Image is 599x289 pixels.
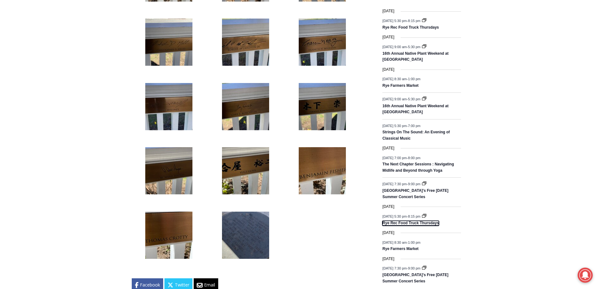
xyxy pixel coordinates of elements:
time: - [382,182,421,186]
time: [DATE] [382,204,394,210]
span: 8:15 pm [408,19,420,22]
span: [DATE] 7:00 pm [382,156,407,159]
time: [DATE] [382,34,394,40]
span: [DATE] 8:30 am [382,77,407,81]
a: 16th Annual Native Plant Weekend at [GEOGRAPHIC_DATA] [382,51,448,62]
img: Rye, NY 9-11 Memorial [299,83,346,130]
a: Rye Rec Food Truck Thursdays [382,221,439,226]
time: - [382,266,421,270]
span: [DATE] 5:30 pm [382,214,407,218]
time: - [382,156,420,159]
img: Rye, NY 9-11 Memorial [222,83,269,130]
a: [GEOGRAPHIC_DATA]’s Free [DATE] Summer Concert Series [382,188,448,199]
a: Rye Farmers Market [382,83,419,88]
time: [DATE] [382,230,394,236]
time: - [382,77,420,81]
a: Intern @ [DOMAIN_NAME] [151,61,305,78]
img: Rye, NY 9-11 Memorial [145,212,192,259]
time: [DATE] [382,145,394,151]
span: [DATE] 9:00 am [382,45,407,48]
span: 7:00 pm [408,124,420,127]
a: [GEOGRAPHIC_DATA]’s Free [DATE] Summer Concert Series [382,273,448,284]
a: Rye Rec Food Truck Thursdays [382,25,439,30]
span: 1:00 pm [408,240,420,244]
time: [DATE] [382,256,394,262]
a: 16th Annual Native Plant Weekend at [GEOGRAPHIC_DATA] [382,104,448,115]
img: Rye, NY 9-11 Memorial [222,19,269,66]
time: [DATE] [382,67,394,73]
img: Rye, NY 9-11 Memorial [145,19,192,66]
span: 9:00 pm [408,182,420,186]
div: "[PERSON_NAME] and I covered the [DATE] Parade, which was a really eye opening experience as I ha... [159,0,297,61]
a: Open Tues. - Sun. [PHONE_NUMBER] [0,63,63,78]
img: Rye, NY 9-11 Memorial [145,83,192,130]
time: - [382,214,421,218]
span: 9:00 pm [408,266,420,270]
time: - [382,97,421,101]
span: [DATE] 7:30 pm [382,182,407,186]
span: [DATE] 5:30 pm [382,124,407,127]
time: - [382,124,420,127]
time: - [382,45,421,48]
img: Rye, NY 9-11 Memorial [145,147,192,194]
span: 5:30 pm [408,97,420,101]
a: Rye Farmers Market [382,247,419,252]
span: 8:15 pm [408,214,420,218]
div: "the precise, almost orchestrated movements of cutting and assembling sushi and [PERSON_NAME] mak... [64,39,89,75]
span: Open Tues. - Sun. [PHONE_NUMBER] [2,65,62,89]
span: 5:30 pm [408,45,420,48]
time: [DATE] [382,8,394,14]
span: [DATE] 9:00 am [382,97,407,101]
span: [DATE] 5:30 pm [382,19,407,22]
a: The Next Chapter Sessions : Navigating Midlife and Beyond through Yoga [382,162,454,173]
span: [DATE] 7:30 pm [382,266,407,270]
time: - [382,19,421,22]
img: Rye, NY 9-11 Memorial [299,19,346,66]
span: 8:00 pm [408,156,420,159]
time: - [382,240,420,244]
img: Rye, NY 9-11 Memorial [222,147,269,194]
img: Rye, NY 9-11 Memorial [222,212,269,259]
a: Strings On The Sound: An Evening of Classical Music [382,130,450,141]
span: 1:00 pm [408,77,420,81]
img: Rye, NY 9-11 Memorial [299,147,346,194]
span: [DATE] 8:30 am [382,240,407,244]
span: Intern @ [DOMAIN_NAME] [164,63,291,77]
